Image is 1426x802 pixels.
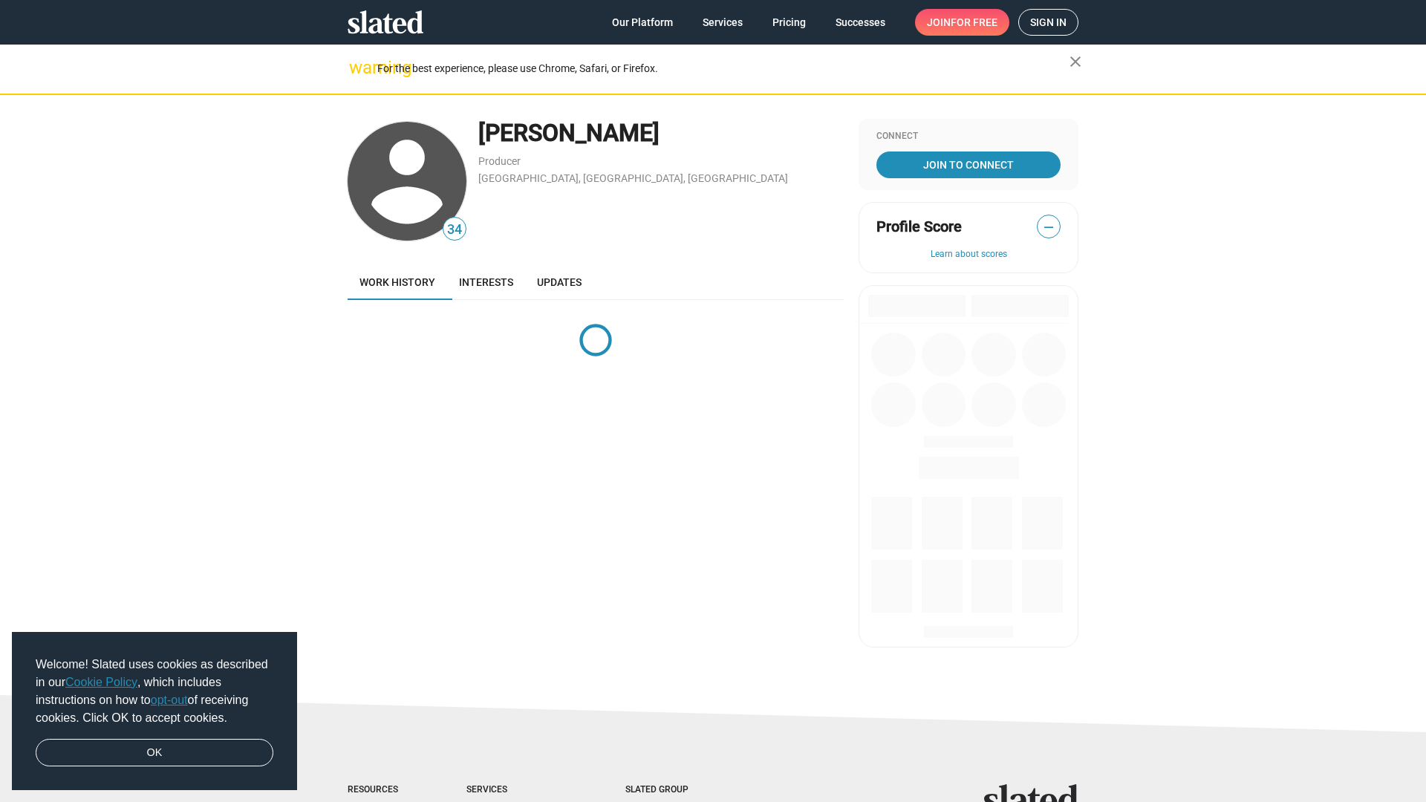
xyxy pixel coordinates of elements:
a: Cookie Policy [65,676,137,688]
span: — [1038,218,1060,237]
a: Join To Connect [876,151,1061,178]
a: Pricing [761,9,818,36]
a: [GEOGRAPHIC_DATA], [GEOGRAPHIC_DATA], [GEOGRAPHIC_DATA] [478,172,788,184]
a: Joinfor free [915,9,1009,36]
a: Updates [525,264,593,300]
span: Profile Score [876,217,962,237]
div: Resources [348,784,407,796]
a: opt-out [151,694,188,706]
a: Producer [478,155,521,167]
mat-icon: warning [349,59,367,76]
mat-icon: close [1067,53,1084,71]
span: Successes [836,9,885,36]
span: Our Platform [612,9,673,36]
span: Pricing [772,9,806,36]
div: Services [466,784,566,796]
button: Learn about scores [876,249,1061,261]
a: Sign in [1018,9,1078,36]
a: Services [691,9,755,36]
a: Interests [447,264,525,300]
div: cookieconsent [12,632,297,791]
span: Join To Connect [879,151,1058,178]
span: Interests [459,276,513,288]
a: dismiss cookie message [36,739,273,767]
span: for free [951,9,997,36]
span: Work history [359,276,435,288]
a: Our Platform [600,9,685,36]
div: For the best experience, please use Chrome, Safari, or Firefox. [377,59,1069,79]
div: Slated Group [625,784,726,796]
span: Sign in [1030,10,1067,35]
span: Join [927,9,997,36]
a: Successes [824,9,897,36]
span: Updates [537,276,582,288]
span: Welcome! Slated uses cookies as described in our , which includes instructions on how to of recei... [36,656,273,727]
a: Work history [348,264,447,300]
span: 34 [443,220,466,240]
div: [PERSON_NAME] [478,117,844,149]
div: Connect [876,131,1061,143]
span: Services [703,9,743,36]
